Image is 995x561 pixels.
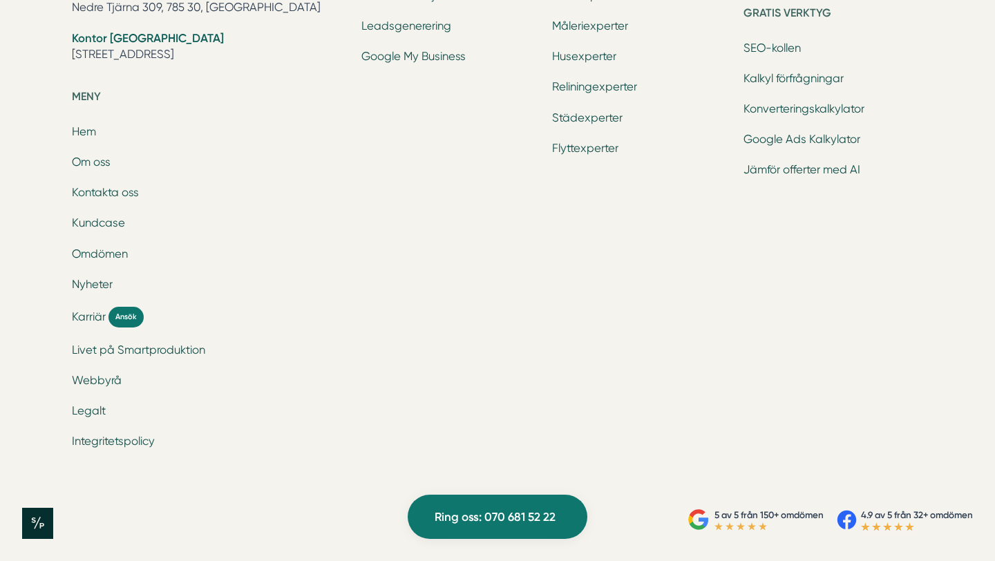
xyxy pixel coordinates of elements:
a: Konverteringskalkylator [743,102,864,115]
a: Omdömen [72,247,128,260]
span: Ring oss: 070 681 52 22 [435,508,556,526]
span: Ansök [108,307,144,327]
a: Kalkyl förfrågningar [743,72,844,85]
a: Om oss [72,155,111,169]
a: SEO-kollen [743,41,801,55]
h5: Gratis verktyg [743,4,923,26]
a: Flyttexperter [552,142,618,155]
a: Husexperter [552,50,616,63]
a: Måleriexperter [552,19,628,32]
a: Legalt [72,404,106,417]
a: Livet på Smartproduktion [72,343,205,356]
span: Karriär [72,309,106,325]
a: Hem [72,125,96,138]
li: [STREET_ADDRESS] [72,30,345,66]
a: Reliningexperter [552,80,637,93]
a: Ring oss: 070 681 52 22 [408,495,587,539]
a: Webbyrå [72,374,122,387]
a: Städexperter [552,111,623,124]
a: Leadsgenerering [361,19,451,32]
a: Kontakta oss [72,186,139,199]
strong: Kontor [GEOGRAPHIC_DATA] [72,31,224,45]
a: Integritetspolicy [72,435,155,448]
a: Karriär Ansök [72,307,345,327]
h5: Meny [72,88,345,110]
a: Google My Business [361,50,466,63]
p: 4.9 av 5 från 32+ omdömen [861,508,973,522]
a: Google Ads Kalkylator [743,133,860,146]
p: 5 av 5 från 150+ omdömen [714,508,824,522]
a: Kundcase [72,216,125,229]
a: Nyheter [72,278,113,291]
a: Jämför offerter med AI [743,163,860,176]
